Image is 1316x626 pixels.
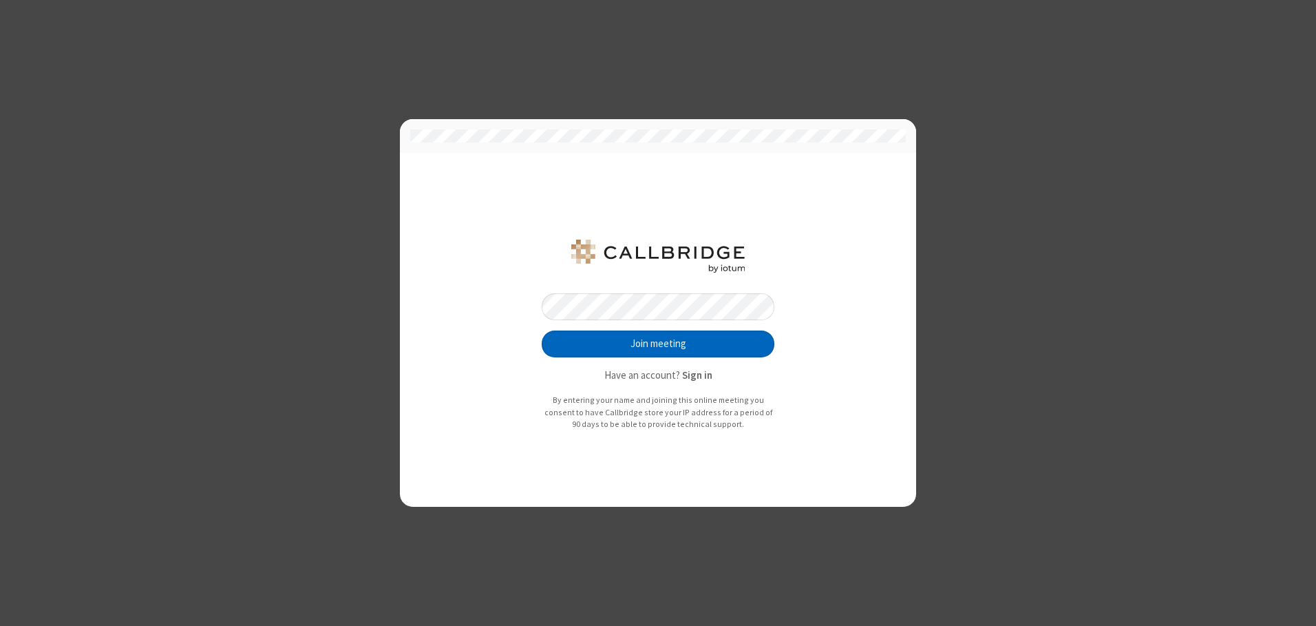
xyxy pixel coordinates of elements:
[542,394,774,430] p: By entering your name and joining this online meeting you consent to have Callbridge store your I...
[569,240,747,273] img: QA Selenium DO NOT DELETE OR CHANGE
[542,331,774,358] button: Join meeting
[542,368,774,384] p: Have an account?
[682,368,712,384] button: Sign in
[682,368,712,382] strong: Sign in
